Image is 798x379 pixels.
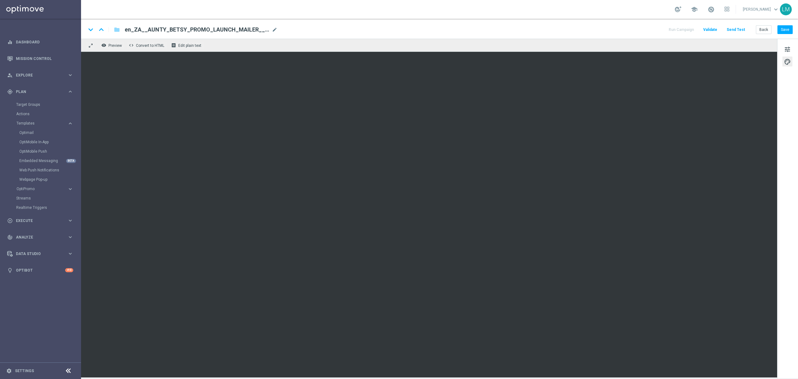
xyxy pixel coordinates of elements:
[782,57,792,66] button: palette
[7,235,74,240] button: track_changes Analyze keyboard_arrow_right
[19,128,80,137] div: Optimail
[127,41,167,49] button: code Convert to HTML
[777,25,793,34] button: Save
[86,25,95,34] i: keyboard_arrow_down
[7,234,67,240] div: Analyze
[6,368,12,374] i: settings
[742,5,780,14] a: [PERSON_NAME]keyboard_arrow_down
[16,34,73,50] a: Dashboard
[7,40,74,45] button: equalizer Dashboard
[178,43,201,48] span: Edit plain text
[16,50,73,67] a: Mission Control
[170,41,204,49] button: receipt Edit plain text
[780,3,792,15] div: LM
[16,109,80,119] div: Actions
[17,121,61,125] span: Templates
[19,140,65,145] a: OptiMobile In-App
[7,89,74,94] button: gps_fixed Plan keyboard_arrow_right
[16,205,65,210] a: Realtime Triggers
[125,26,269,33] span: en_ZA__AUNTY_BETSY_PROMO_LAUNCH_MAILER__EMT_ALL_EM_TAC_LT
[16,121,74,126] button: Templates keyboard_arrow_right
[7,39,13,45] i: equalizer
[16,100,80,109] div: Target Groups
[7,218,74,223] button: play_circle_outline Execute keyboard_arrow_right
[7,262,73,278] div: Optibot
[19,168,65,173] a: Web Push Notifications
[7,268,13,273] i: lightbulb
[7,218,13,224] i: play_circle_outline
[7,234,13,240] i: track_changes
[784,58,791,66] span: palette
[7,72,67,78] div: Explore
[7,72,13,78] i: person_search
[756,25,772,34] button: Back
[7,89,67,95] div: Plan
[16,186,74,191] button: OptiPromo keyboard_arrow_right
[17,187,61,191] span: OptiPromo
[67,121,73,126] i: keyboard_arrow_right
[16,196,65,201] a: Streams
[108,43,122,48] span: Preview
[16,119,80,184] div: Templates
[16,184,80,194] div: OptiPromo
[16,262,65,278] a: Optibot
[15,369,34,373] a: Settings
[16,219,67,223] span: Execute
[16,203,80,212] div: Realtime Triggers
[16,90,67,94] span: Plan
[7,218,67,224] div: Execute
[67,234,73,240] i: keyboard_arrow_right
[19,147,80,156] div: OptiMobile Push
[67,72,73,78] i: keyboard_arrow_right
[726,26,746,34] button: Send Test
[17,121,67,125] div: Templates
[100,41,125,49] button: remove_red_eye Preview
[7,251,74,256] button: Data Studio keyboard_arrow_right
[67,218,73,224] i: keyboard_arrow_right
[19,177,65,182] a: Webpage Pop-up
[784,45,791,53] span: tune
[67,251,73,257] i: keyboard_arrow_right
[16,73,67,77] span: Explore
[16,102,65,107] a: Target Groups
[782,44,792,54] button: tune
[7,89,13,95] i: gps_fixed
[7,251,67,257] div: Data Studio
[702,26,718,34] button: Validate
[7,73,74,78] button: person_search Explore keyboard_arrow_right
[171,43,176,48] i: receipt
[65,268,73,272] div: +10
[67,89,73,95] i: keyboard_arrow_right
[19,137,80,147] div: OptiMobile In-App
[16,235,67,239] span: Analyze
[66,159,76,163] div: BETA
[97,25,106,34] i: keyboard_arrow_up
[272,27,277,32] span: mode_edit
[7,50,73,67] div: Mission Control
[101,43,106,48] i: remove_red_eye
[19,158,65,163] a: Embedded Messaging
[114,26,120,33] i: folder
[19,156,80,165] div: Embedded Messaging
[19,130,65,135] a: Optimail
[7,56,74,61] button: Mission Control
[16,252,67,256] span: Data Studio
[703,27,717,32] span: Validate
[19,149,65,154] a: OptiMobile Push
[16,111,65,116] a: Actions
[136,43,164,48] span: Convert to HTML
[7,268,74,273] button: lightbulb Optibot +10
[129,43,134,48] span: code
[19,175,80,184] div: Webpage Pop-up
[691,6,698,13] span: school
